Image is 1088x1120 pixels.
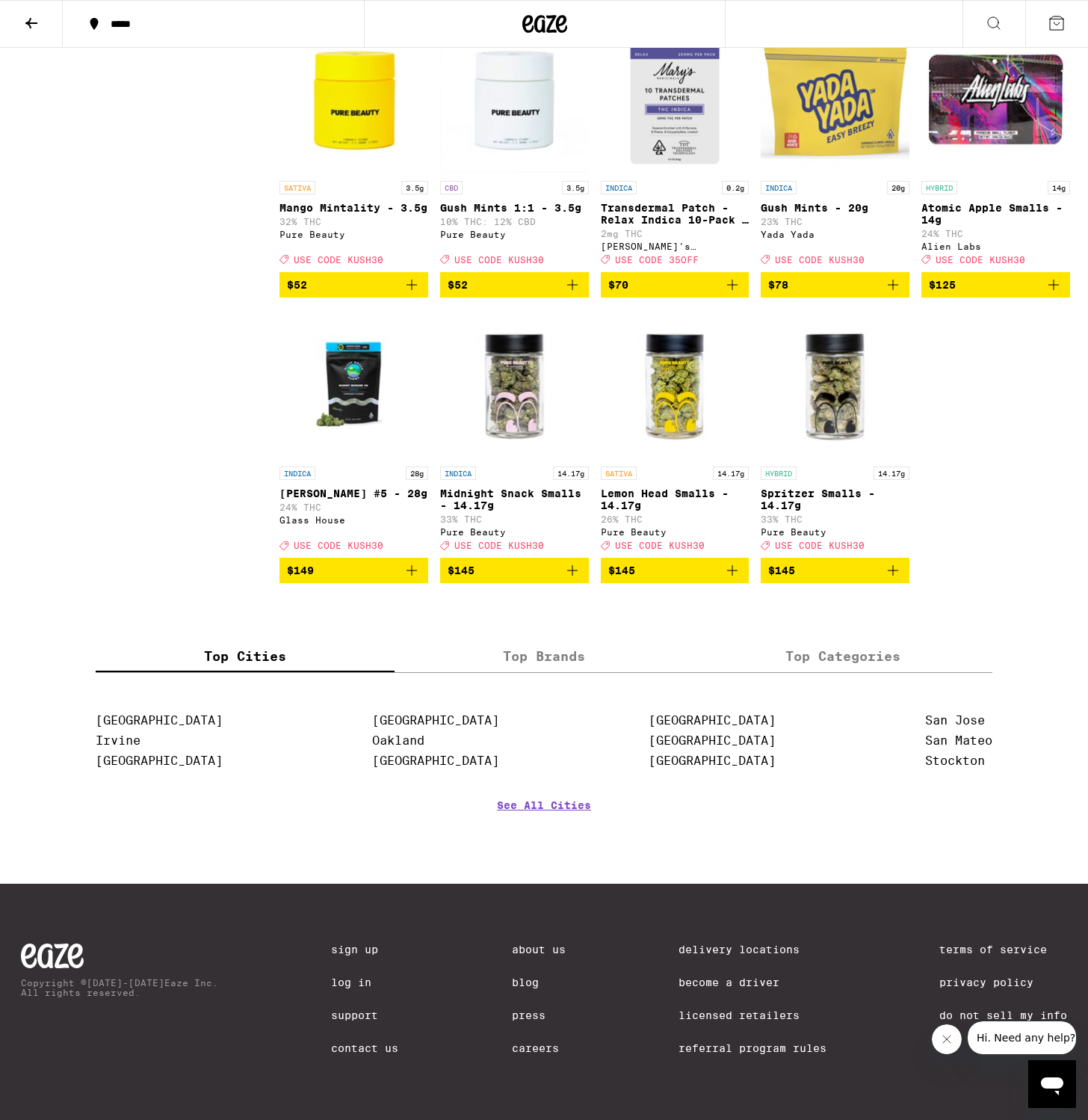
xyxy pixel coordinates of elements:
div: Pure Beauty [601,527,749,537]
span: USE CODE KUSH30 [454,541,544,550]
a: Sign Up [331,944,398,956]
img: Mary's Medicinals - Transdermal Patch - Relax Indica 10-Pack - 200mg [601,24,749,173]
a: Terms of Service [939,944,1067,956]
p: 33% THC [440,514,589,524]
a: Log In [331,976,398,988]
p: Atomic Apple Smalls - 14g [921,202,1070,226]
button: Add to bag [761,558,909,583]
span: $70 [608,279,628,291]
p: SATIVA [279,181,315,194]
span: $52 [287,279,307,291]
a: Open page for Spritzer Smalls - 14.17g from Pure Beauty [761,310,909,558]
p: HYBRID [921,181,957,194]
a: See All Cities [497,799,591,855]
img: Pure Beauty - Lemon Head Smalls - 14.17g [601,310,749,459]
p: 14.17g [553,467,589,480]
div: tabs [96,640,992,673]
p: 3.5g [562,181,589,194]
label: Top Brands [395,640,693,672]
span: USE CODE 35OFF [615,255,699,265]
span: $145 [768,564,795,576]
span: USE CODE KUSH30 [294,255,383,265]
p: SATIVA [601,467,637,480]
img: Glass House - Donny Burger #5 - 28g [279,310,428,459]
a: Privacy Policy [939,976,1067,988]
img: Pure Beauty - Gush Mints 1:1 - 3.5g [440,24,589,173]
p: Spritzer Smalls - 14.17g [761,487,909,511]
label: Top Cities [96,640,395,672]
p: INDICA [761,181,797,194]
a: Blog [512,976,566,988]
a: San Jose [925,713,985,727]
a: Open page for Transdermal Patch - Relax Indica 10-Pack - 200mg from Mary's Medicinals [601,24,749,272]
div: Pure Beauty [440,230,589,239]
p: Gush Mints - 20g [761,202,909,214]
div: [PERSON_NAME]'s Medicinals [601,241,749,251]
p: [PERSON_NAME] #5 - 28g [279,487,428,499]
p: 2mg THC [601,229,749,239]
a: Press [512,1009,566,1021]
p: Lemon Head Smalls - 14.17g [601,487,749,511]
iframe: Close message [932,1024,962,1054]
span: $149 [287,564,314,576]
a: San Mateo [925,733,992,748]
p: 0.2g [722,181,749,194]
div: Pure Beauty [761,527,909,537]
button: Add to bag [440,558,589,583]
p: Mango Mintality - 3.5g [279,202,428,214]
a: Open page for Gush Mints 1:1 - 3.5g from Pure Beauty [440,24,589,272]
p: 24% THC [279,502,428,512]
a: Open page for Lemon Head Smalls - 14.17g from Pure Beauty [601,310,749,558]
a: Become a Driver [679,976,826,988]
img: Yada Yada - Gush Mints - 20g [761,24,909,173]
button: Add to bag [601,272,749,298]
img: Pure Beauty - Spritzer Smalls - 14.17g [761,310,909,459]
a: [GEOGRAPHIC_DATA] [372,754,499,768]
button: Add to bag [279,272,428,298]
p: 26% THC [601,514,749,524]
div: Alien Labs [921,241,1070,251]
span: USE CODE KUSH30 [775,255,865,265]
button: Add to bag [761,272,909,298]
button: Add to bag [279,558,428,583]
a: Open page for Mango Mintality - 3.5g from Pure Beauty [279,24,428,272]
a: Referral Program Rules [679,1042,826,1054]
p: Gush Mints 1:1 - 3.5g [440,202,589,214]
p: 33% THC [761,514,909,524]
a: Open page for Atomic Apple Smalls - 14g from Alien Labs [921,24,1070,272]
p: 10% THC: 12% CBD [440,217,589,227]
p: 3.5g [401,181,428,194]
span: $125 [929,279,956,291]
a: About Us [512,944,566,956]
a: Stockton [925,754,985,768]
a: Open page for Donny Burger #5 - 28g from Glass House [279,310,428,558]
p: INDICA [279,467,315,480]
button: Add to bag [921,272,1070,298]
p: INDICA [440,467,476,480]
p: 20g [887,181,909,194]
a: [GEOGRAPHIC_DATA] [372,713,499,727]
iframe: Message from company [968,1021,1076,1054]
iframe: Button to launch messaging window [1028,1060,1076,1108]
a: Delivery Locations [679,944,826,956]
p: HYBRID [761,467,797,480]
p: 23% THC [761,217,909,227]
a: Open page for Gush Mints - 20g from Yada Yada [761,24,909,272]
p: Transdermal Patch - Relax Indica 10-Pack - 200mg [601,202,749,226]
p: 28g [406,467,428,480]
p: CBD [440,181,463,194]
a: Careers [512,1042,566,1054]
a: Contact Us [331,1042,398,1054]
img: Pure Beauty - Midnight Snack Smalls - 14.17g [440,310,589,459]
span: USE CODE KUSH30 [454,255,544,265]
div: Glass House [279,515,428,525]
p: 32% THC [279,217,428,227]
p: 14.17g [874,467,909,480]
span: $145 [448,564,475,576]
a: [GEOGRAPHIC_DATA] [649,754,776,768]
span: $52 [448,279,468,291]
p: 24% THC [921,229,1070,239]
a: Irvine [96,733,140,748]
span: $145 [608,564,635,576]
